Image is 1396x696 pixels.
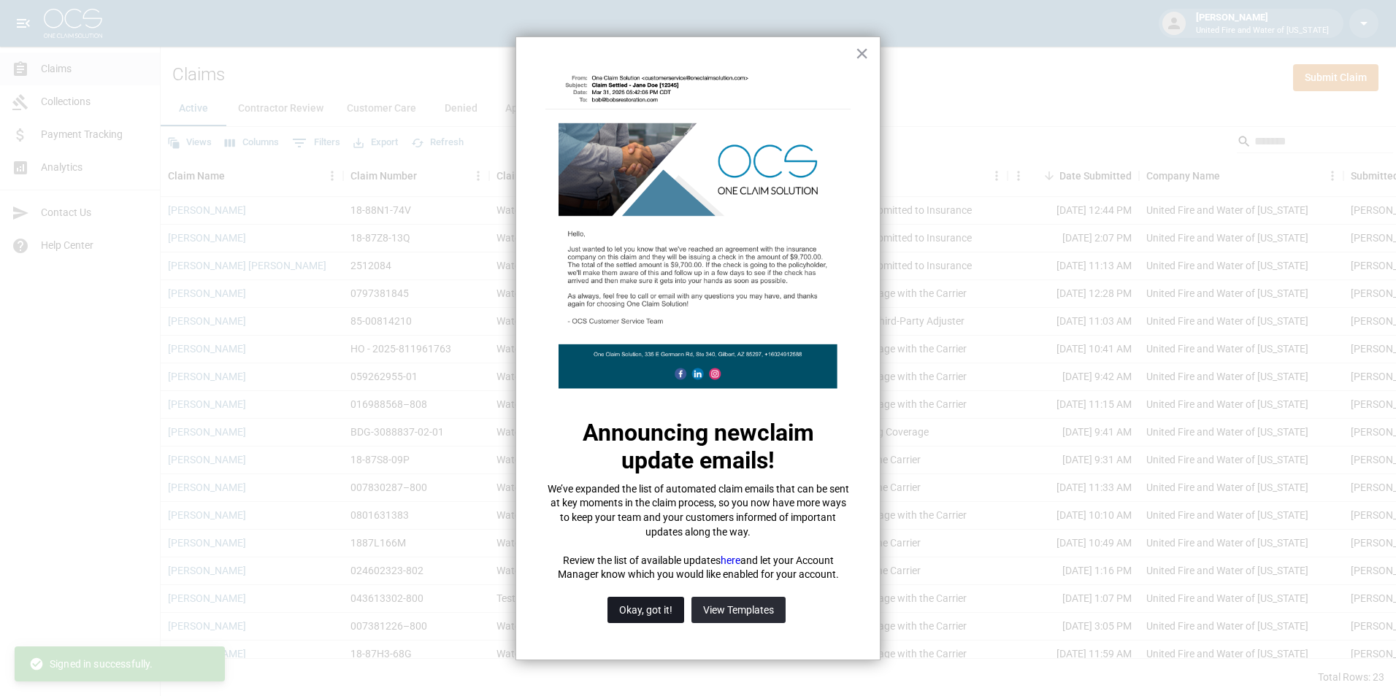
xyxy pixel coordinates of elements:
[563,554,721,566] span: Review the list of available updates
[607,597,684,623] button: Okay, got it!
[545,482,851,539] p: We’ve expanded the list of automated claim emails that can be sent at key moments in the claim pr...
[768,446,775,474] span: !
[691,597,786,623] button: View Templates
[721,554,740,566] a: here
[621,419,820,474] strong: claim update emails
[583,419,757,446] span: Announcing new
[855,42,869,65] button: Close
